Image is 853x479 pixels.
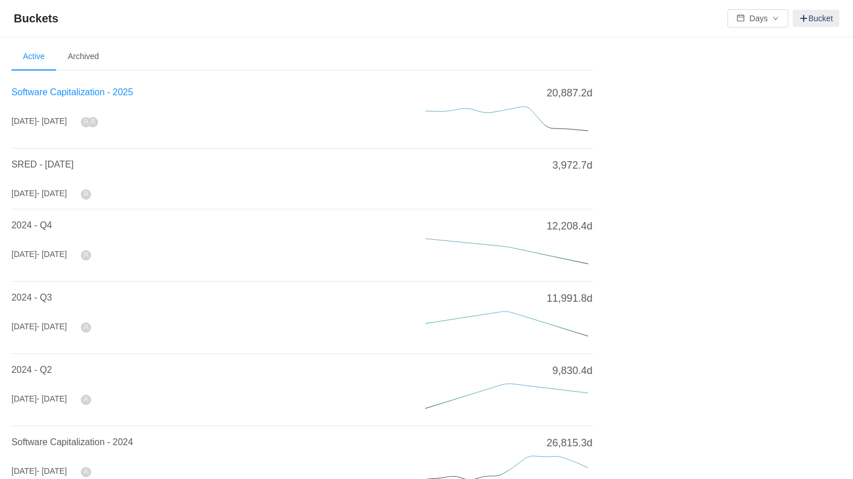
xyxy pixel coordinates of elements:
span: - [DATE] [37,394,67,403]
div: [DATE] [11,248,67,260]
a: 2024 - Q2 [11,365,52,375]
span: - [DATE] [37,189,67,198]
a: Software Capitalization - 2025 [11,87,133,97]
a: SRED - [DATE] [11,159,73,169]
span: 12,208.4d [547,219,593,234]
a: 2024 - Q4 [11,220,52,230]
a: Software Capitalization - 2024 [11,437,133,447]
span: - [DATE] [37,466,67,476]
li: Active [11,43,56,71]
div: [DATE] [11,115,67,127]
span: 9,830.4d [553,363,593,379]
div: [DATE] [11,393,67,405]
span: 26,815.3d [547,435,593,451]
span: - [DATE] [37,116,67,126]
i: icon: user [83,324,89,330]
div: [DATE] [11,321,67,333]
a: Bucket [793,10,839,27]
i: icon: user [90,119,96,124]
a: 2024 - Q3 [11,293,52,302]
span: 20,887.2d [547,85,593,101]
div: [DATE] [11,188,67,200]
div: [DATE] [11,465,67,477]
span: 3,972.7d [553,158,593,173]
i: icon: user [83,396,89,402]
i: icon: user [83,119,89,124]
span: 11,991.8d [547,291,593,306]
i: icon: user [83,191,89,197]
i: icon: user [83,469,89,474]
li: Archived [56,43,110,71]
i: icon: user [83,252,89,258]
span: - [DATE] [37,250,67,259]
span: - [DATE] [37,322,67,331]
span: Buckets [14,9,65,28]
button: icon: calendarDaysicon: down [727,9,788,28]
